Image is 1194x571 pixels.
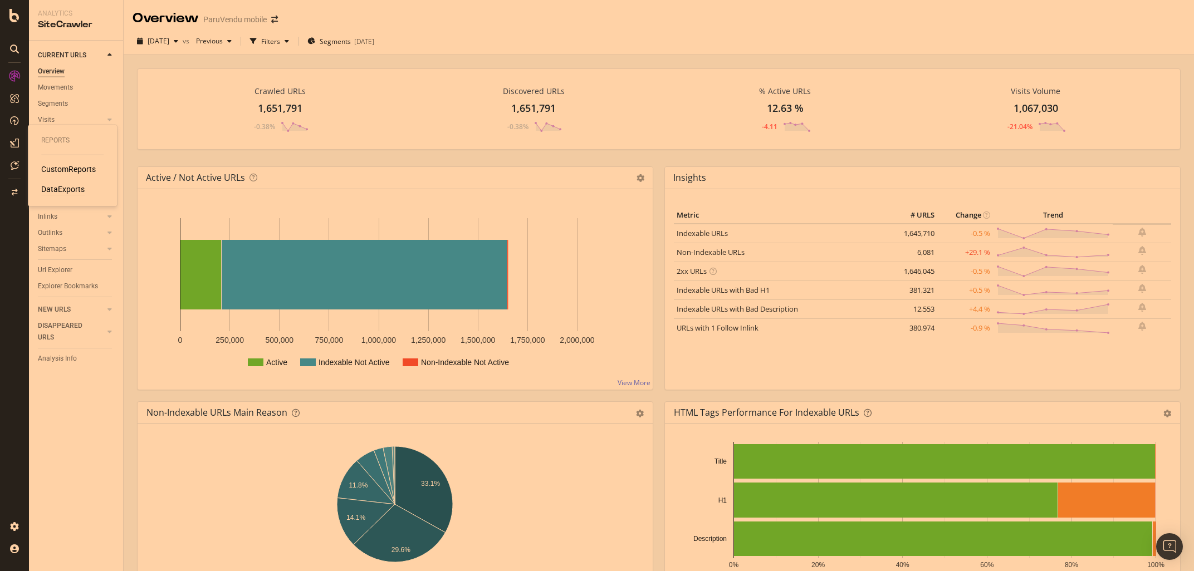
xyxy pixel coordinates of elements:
text: Active [266,358,287,367]
a: Indexable URLs with Bad Description [677,304,798,314]
div: Movements [38,82,73,93]
text: 29.6% [392,546,410,554]
svg: A chart. [146,442,644,571]
div: bell-plus [1138,246,1146,255]
div: CURRENT URLS [38,50,86,61]
td: 380,974 [893,318,937,337]
a: Visits [38,114,104,126]
text: 11.8% [349,481,368,489]
div: bell-plus [1138,228,1146,237]
div: bell-plus [1138,284,1146,293]
td: 1,645,710 [893,224,937,243]
div: 1,067,030 [1014,101,1058,116]
h4: Active / Not Active URLs [146,170,245,185]
div: Open Intercom Messenger [1156,533,1183,560]
text: 100% [1147,561,1164,569]
span: vs [183,36,192,46]
button: Filters [246,32,293,50]
a: Overview [38,66,115,77]
div: Sitemaps [38,243,66,255]
i: Options [637,174,644,182]
a: Url Explorer [38,264,115,276]
div: Inlinks [38,211,57,223]
a: Non-Indexable URLs [677,247,745,257]
div: Reports [41,136,104,145]
span: 2025 Sep. 12th [148,36,169,46]
a: Movements [38,82,115,93]
svg: A chart. [674,442,1171,571]
td: +29.1 % [937,243,993,262]
div: bell-plus [1138,265,1146,274]
a: View More [618,378,650,387]
text: 750,000 [315,336,344,344]
a: DISAPPEARED URLS [38,320,104,343]
div: 12.63 % [767,101,804,116]
text: 0 [178,336,183,344]
text: 2,000,000 [560,336,594,344]
div: arrow-right-arrow-left [271,16,278,23]
td: 12,553 [893,299,937,318]
td: -0.5 % [937,262,993,280]
text: 33.1% [421,480,440,488]
div: Discovered URLs [503,86,565,97]
td: 6,081 [893,243,937,262]
h4: Insights [673,170,706,185]
text: 1,250,000 [411,336,446,344]
a: Indexable URLs [677,228,728,238]
th: Trend [993,207,1113,224]
div: SiteCrawler [38,18,114,31]
a: Analysis Info [38,353,115,365]
div: gear [636,410,644,417]
div: Segments [38,98,68,110]
div: Url Explorer [38,264,72,276]
div: Visits Volume [1011,86,1060,97]
a: NEW URLS [38,304,104,316]
a: Sitemaps [38,243,104,255]
button: Previous [192,32,236,50]
text: 250,000 [216,336,244,344]
div: Overview [133,9,199,28]
div: NEW URLS [38,304,71,316]
div: Overview [38,66,65,77]
div: -0.38% [507,122,529,131]
th: Change [937,207,993,224]
div: % Active URLs [759,86,811,97]
span: Segments [320,37,351,46]
div: ParuVendu mobile [203,14,267,25]
button: Segments[DATE] [303,32,379,50]
a: Inlinks [38,211,104,223]
text: 0% [729,561,739,569]
text: Indexable Not Active [319,358,390,367]
text: 60% [980,561,994,569]
div: -21.04% [1007,122,1032,131]
div: HTML Tags Performance for Indexable URLs [674,407,859,418]
div: Outlinks [38,227,62,239]
text: 14.1% [346,514,365,521]
a: Outlinks [38,227,104,239]
td: +4.4 % [937,299,993,318]
text: H1 [718,496,727,504]
div: gear [1163,410,1171,417]
div: Explorer Bookmarks [38,280,98,292]
text: Title [715,457,727,465]
div: Non-Indexable URLs Main Reason [146,407,287,418]
div: Crawled URLs [255,86,306,97]
div: Visits [38,114,55,126]
text: Non-Indexable Not Active [421,358,509,367]
button: [DATE] [133,32,183,50]
div: Analytics [38,9,114,18]
div: Filters [261,37,280,46]
th: Metric [674,207,893,224]
a: Segments [38,98,115,110]
a: CustomReports [41,164,96,175]
div: 1,651,791 [258,101,302,116]
a: DataExports [41,184,85,195]
div: bell-plus [1138,303,1146,312]
div: Analysis Info [38,353,77,365]
a: Explorer Bookmarks [38,280,115,292]
svg: A chart. [146,207,644,381]
text: 500,000 [265,336,293,344]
